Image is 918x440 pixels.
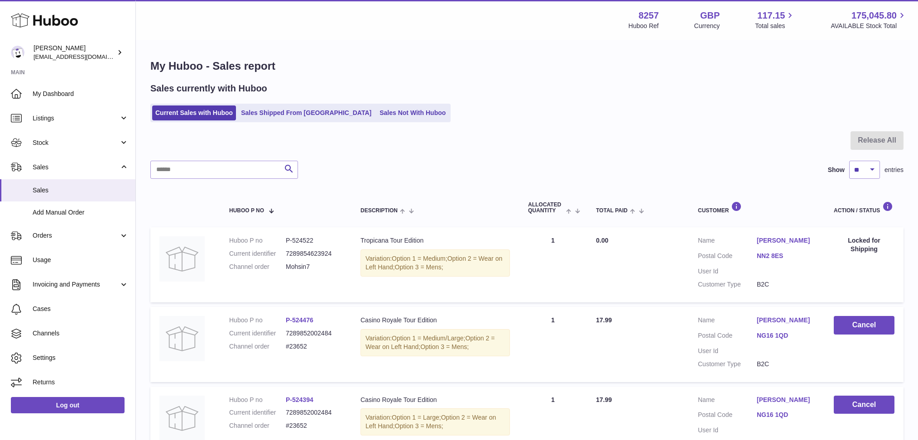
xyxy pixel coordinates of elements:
a: [PERSON_NAME] [757,236,816,245]
span: Description [360,208,398,214]
span: AVAILABLE Stock Total [831,22,907,30]
span: Channels [33,329,129,338]
div: Variation: [360,249,510,277]
a: P-524394 [286,396,313,403]
dt: User Id [698,267,757,276]
a: NG16 1QD [757,411,816,419]
dt: Channel order [229,263,286,271]
dt: Customer Type [698,360,757,368]
span: My Dashboard [33,90,129,98]
span: Sales [33,186,129,195]
div: Action / Status [834,201,894,214]
span: Orders [33,231,119,240]
span: 0.00 [596,237,608,244]
dd: #23652 [286,421,342,430]
dt: Name [698,396,757,407]
dt: Postal Code [698,331,757,342]
span: Option 3 = Mens; [420,343,469,350]
dt: Current identifier [229,408,286,417]
a: [PERSON_NAME] [757,316,816,325]
span: Settings [33,354,129,362]
h2: Sales currently with Huboo [150,82,267,95]
dt: Channel order [229,421,286,430]
a: Current Sales with Huboo [152,105,236,120]
dt: Postal Code [698,411,757,421]
a: 117.15 Total sales [755,10,795,30]
img: don@skinsgolf.com [11,46,24,59]
div: Currency [694,22,720,30]
span: Option 3 = Mens; [395,422,443,430]
dt: Customer Type [698,280,757,289]
td: 1 [519,227,587,302]
div: Customer [698,201,816,214]
div: Huboo Ref [629,22,659,30]
a: P-524476 [286,316,313,324]
a: Sales Not With Huboo [376,105,449,120]
span: Total paid [596,208,628,214]
span: [EMAIL_ADDRESS][DOMAIN_NAME] [34,53,133,60]
a: Sales Shipped From [GEOGRAPHIC_DATA] [238,105,375,120]
dd: #23652 [286,342,342,351]
dt: Name [698,236,757,247]
span: Option 1 = Large; [392,414,441,421]
a: NG16 1QD [757,331,816,340]
img: no-photo.jpg [159,236,205,282]
span: Option 1 = Medium; [392,255,447,262]
dt: Channel order [229,342,286,351]
span: 17.99 [596,316,612,324]
span: Option 1 = Medium/Large; [392,335,465,342]
span: Sales [33,163,119,172]
dt: Huboo P no [229,236,286,245]
span: Cases [33,305,129,313]
div: Locked for Shipping [834,236,894,253]
div: [PERSON_NAME] [34,44,115,61]
img: no-photo.jpg [159,316,205,361]
h1: My Huboo - Sales report [150,59,904,73]
div: Variation: [360,408,510,435]
span: Huboo P no [229,208,264,214]
span: Listings [33,114,119,123]
span: entries [884,166,904,174]
dt: Name [698,316,757,327]
label: Show [828,166,845,174]
span: 17.99 [596,396,612,403]
span: Add Manual Order [33,208,129,217]
span: Total sales [755,22,795,30]
dd: B2C [757,360,816,368]
dt: User Id [698,347,757,355]
span: Returns [33,378,129,387]
span: 117.15 [757,10,785,22]
span: 175,045.80 [851,10,897,22]
div: Casino Royale Tour Edition [360,396,510,404]
span: Option 2 = Wear on Left Hand; [365,335,495,350]
button: Cancel [834,316,894,335]
dt: Huboo P no [229,396,286,404]
span: Stock [33,139,119,147]
dd: P-524522 [286,236,342,245]
dd: 7289854623924 [286,249,342,258]
td: 1 [519,307,587,382]
div: Casino Royale Tour Edition [360,316,510,325]
button: Cancel [834,396,894,414]
dt: Current identifier [229,329,286,338]
dd: 7289852002484 [286,408,342,417]
div: Variation: [360,329,510,356]
dt: Current identifier [229,249,286,258]
dd: B2C [757,280,816,289]
dd: 7289852002484 [286,329,342,338]
span: ALLOCATED Quantity [528,202,564,214]
strong: 8257 [639,10,659,22]
a: [PERSON_NAME] [757,396,816,404]
dt: User Id [698,426,757,435]
a: 175,045.80 AVAILABLE Stock Total [831,10,907,30]
dt: Postal Code [698,252,757,263]
strong: GBP [700,10,720,22]
dt: Huboo P no [229,316,286,325]
span: Invoicing and Payments [33,280,119,289]
dd: Mohsin7 [286,263,342,271]
a: NN2 8ES [757,252,816,260]
a: Log out [11,397,125,413]
div: Tropicana Tour Edition [360,236,510,245]
span: Usage [33,256,129,264]
span: Option 3 = Mens; [395,263,443,271]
